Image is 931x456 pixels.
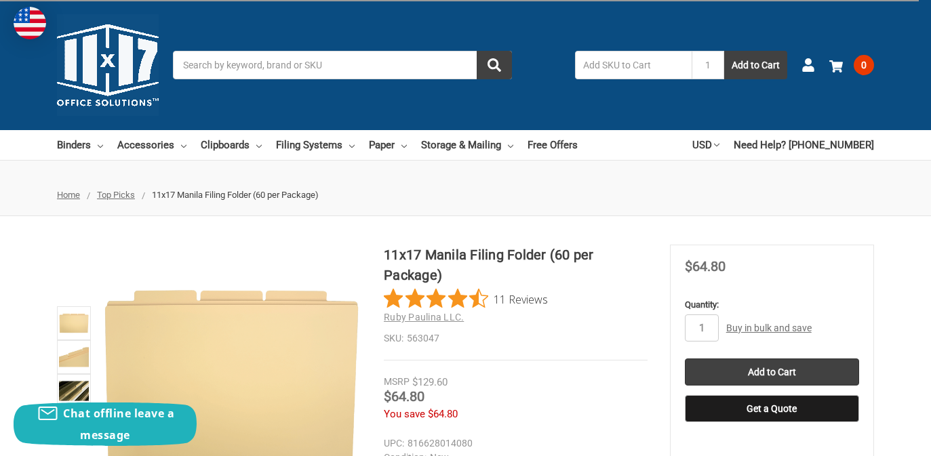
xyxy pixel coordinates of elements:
[692,130,719,160] a: USD
[117,130,186,160] a: Accessories
[575,51,692,79] input: Add SKU to Cart
[201,130,262,160] a: Clipboards
[685,298,859,312] label: Quantity:
[854,55,874,75] span: 0
[152,190,319,200] span: 11x17 Manila Filing Folder (60 per Package)
[57,130,103,160] a: Binders
[384,436,641,451] dd: 816628014080
[685,358,859,386] input: Add to Cart
[384,408,425,420] span: You save
[63,406,174,442] span: Chat offline leave a message
[59,376,89,406] img: 11”x17” Filing Folders (563047) Manila
[384,289,548,309] button: Rated 4.6 out of 5 stars from 11 reviews. Jump to reviews.
[384,375,410,389] div: MSRP
[369,130,407,160] a: Paper
[726,323,812,333] a: Buy in bulk and save
[829,47,874,83] a: 0
[59,342,89,372] img: 11x17 Manila Filing Folder (60 per Package)
[685,395,859,422] button: Get a Quote
[428,408,458,420] span: $64.80
[384,388,424,405] span: $64.80
[173,51,512,79] input: Search by keyword, brand or SKU
[384,312,464,323] a: Ruby Paulina LLC.
[384,245,648,285] h1: 11x17 Manila Filing Folder (60 per Package)
[276,130,355,160] a: Filing Systems
[14,402,197,446] button: Chat offline leave a message
[384,436,404,451] dt: UPC:
[384,331,648,346] dd: 563047
[14,7,46,39] img: duty and tax information for United States
[685,258,726,274] span: $64.80
[421,130,513,160] a: Storage & Mailing
[412,376,448,388] span: $129.60
[724,51,787,79] button: Add to Cart
[97,190,135,200] a: Top Picks
[57,14,159,116] img: 11x17.com
[494,289,548,309] span: 11 Reviews
[57,190,80,200] a: Home
[528,130,578,160] a: Free Offers
[59,308,89,338] img: 11x17 Manila Filing Folder (60 per Package)
[734,130,874,160] a: Need Help? [PHONE_NUMBER]
[384,331,403,346] dt: SKU:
